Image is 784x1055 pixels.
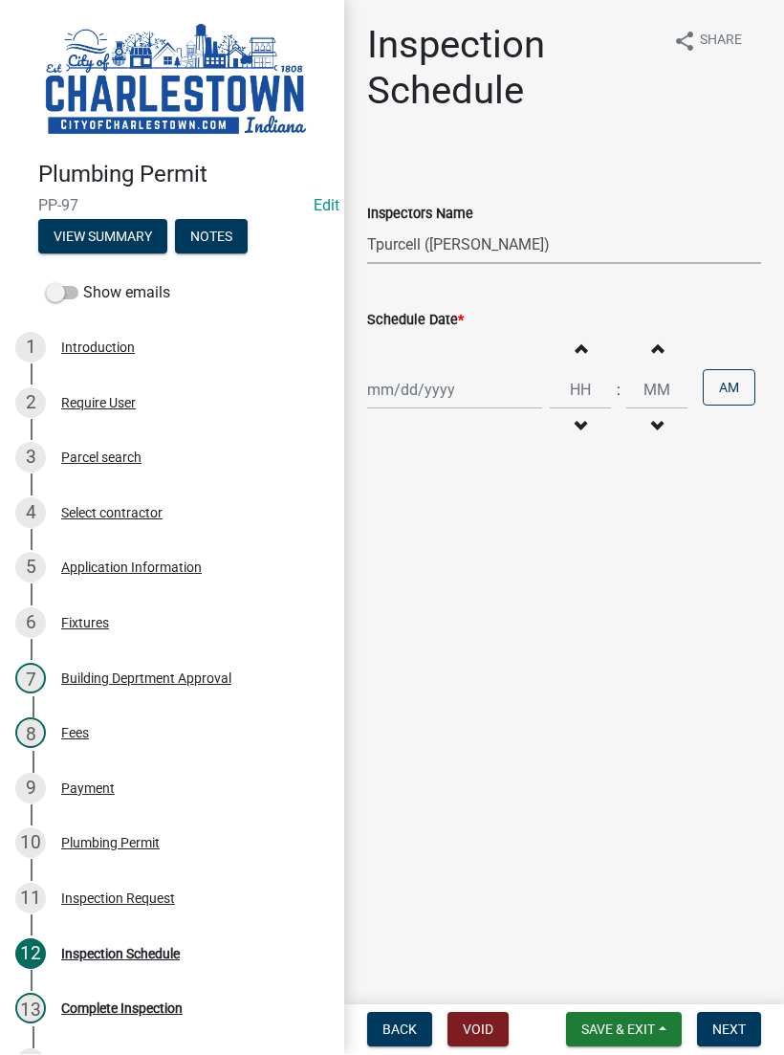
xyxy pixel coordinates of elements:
span: PP-97 [38,197,306,215]
div: 6 [15,608,46,639]
button: Save & Exit [566,1013,682,1047]
div: 7 [15,664,46,694]
div: Building Deprtment Approval [61,672,231,686]
button: Back [367,1013,432,1047]
div: Plumbing Permit [61,837,160,850]
h4: Plumbing Permit [38,162,329,189]
div: 9 [15,774,46,804]
div: 4 [15,498,46,529]
div: 3 [15,443,46,473]
div: : [611,380,626,403]
button: Notes [175,220,248,254]
button: shareShare [658,23,757,60]
wm-modal-confirm: Edit Application Number [314,197,339,215]
label: Show emails [46,282,170,305]
div: 10 [15,828,46,859]
button: Next [697,1013,761,1047]
wm-modal-confirm: Summary [38,231,167,246]
span: Save & Exit [581,1022,655,1038]
div: 8 [15,718,46,749]
div: 5 [15,553,46,583]
h1: Inspection Schedule [367,23,658,115]
div: 12 [15,939,46,970]
span: Next [712,1022,746,1038]
input: mm/dd/yyyy [367,371,542,410]
div: Application Information [61,561,202,575]
div: Payment [61,782,115,796]
div: Parcel search [61,451,142,465]
div: Require User [61,397,136,410]
a: Edit [314,197,339,215]
div: 11 [15,884,46,914]
wm-modal-confirm: Notes [175,231,248,246]
img: City of Charlestown, Indiana [38,20,314,142]
button: View Summary [38,220,167,254]
div: Introduction [61,341,135,355]
div: Complete Inspection [61,1002,183,1016]
div: 13 [15,994,46,1024]
label: Inspectors Name [367,209,473,222]
div: Fixtures [61,617,109,630]
div: Inspection Schedule [61,948,180,961]
div: 1 [15,333,46,363]
i: share [673,31,696,54]
div: Select contractor [61,507,163,520]
input: Hours [550,371,611,410]
span: Back [382,1022,417,1038]
div: Inspection Request [61,892,175,906]
button: AM [703,370,755,407]
input: Minutes [626,371,687,410]
span: Share [700,31,742,54]
div: Fees [61,727,89,740]
div: 2 [15,388,46,419]
button: Void [447,1013,509,1047]
label: Schedule Date [367,315,464,328]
